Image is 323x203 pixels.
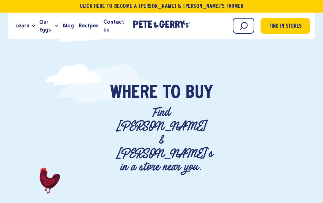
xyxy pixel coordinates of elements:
span: Blog [63,22,74,30]
a: Find in Stores [261,18,310,34]
span: To [163,84,180,103]
span: Recipes [79,22,98,30]
span: Where [110,84,158,103]
a: Blog [60,17,76,34]
span: Find in Stores [269,22,302,31]
span: Buy [185,84,213,103]
button: Open the dropdown menu for Our Eggs [55,25,58,27]
p: Find [PERSON_NAME] & [PERSON_NAME]'s in a store near you. [116,106,207,174]
span: Learn [15,22,29,30]
a: Recipes [76,17,101,34]
span: Our Eggs [39,18,53,34]
span: Contact Us [103,18,124,34]
a: Contact Us [101,17,127,34]
a: Learn [13,17,32,34]
input: Search [233,18,254,34]
a: Our Eggs [37,17,56,34]
button: Open the dropdown menu for Learn [32,25,35,27]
